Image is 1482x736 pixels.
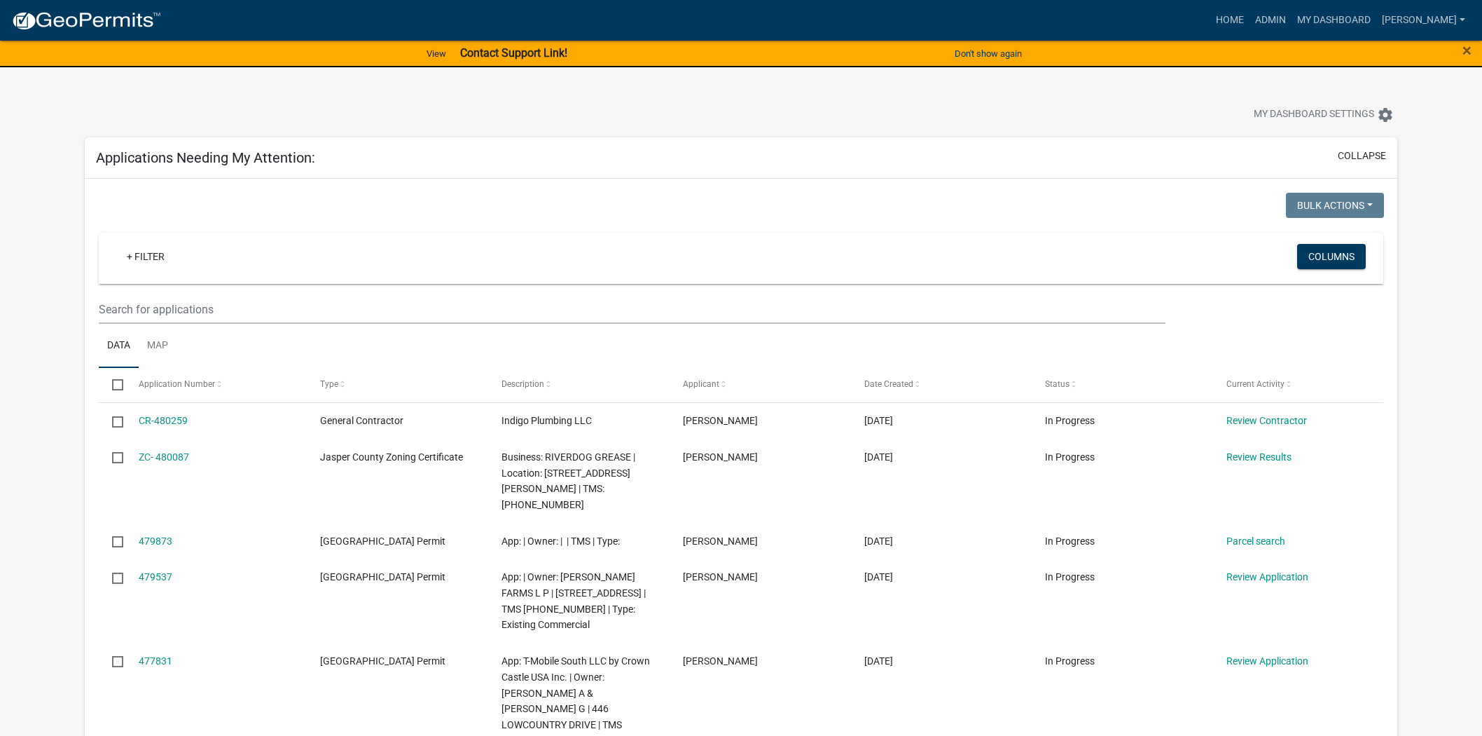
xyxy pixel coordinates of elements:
[683,655,758,667] span: Kyle Johnson
[1213,368,1394,402] datatable-header-cell: Current Activity
[683,536,758,547] span: Ciara Chapman
[139,451,189,463] a: ZC- 480087
[1210,7,1249,34] a: Home
[1242,101,1405,128] button: My Dashboard Settingssettings
[501,415,592,426] span: Indigo Plumbing LLC
[320,451,463,463] span: Jasper County Zoning Certificate
[320,655,445,667] span: Jasper County Building Permit
[850,368,1032,402] datatable-header-cell: Date Created
[139,655,172,667] a: 477831
[501,379,544,389] span: Description
[139,536,172,547] a: 479873
[683,415,758,426] span: Brent Dozeman
[320,379,338,389] span: Type
[864,536,893,547] span: 09/17/2025
[1045,415,1095,426] span: In Progress
[1226,415,1307,426] a: Review Contractor
[501,571,646,630] span: App: | Owner: VOLKERT FARMS L P | 28 RICE POND RD | TMS 080-00-03-085 | Type: Existing Commercial
[320,536,445,547] span: Jasper County Building Permit
[139,415,188,426] a: CR-480259
[683,379,719,389] span: Applicant
[1462,42,1471,59] button: Close
[1045,655,1095,667] span: In Progress
[1462,41,1471,60] span: ×
[1045,451,1095,463] span: In Progress
[125,368,307,402] datatable-header-cell: Application Number
[1297,244,1366,269] button: Columns
[1226,571,1308,582] a: Review Application
[1226,536,1285,547] a: Parcel search
[864,415,893,426] span: 09/18/2025
[116,244,176,269] a: + Filter
[307,368,488,402] datatable-header-cell: Type
[320,571,445,582] span: Jasper County Building Permit
[1045,571,1095,582] span: In Progress
[1286,193,1384,218] button: Bulk Actions
[501,451,635,510] span: Business: RIVERDOG GREASE | Location: 1305 Barnard St #2047 Savannah, Ga 31401 | TMS: 063-24-02-002
[1377,107,1394,123] i: settings
[1226,451,1291,463] a: Review Results
[1226,379,1284,389] span: Current Activity
[1226,655,1308,667] a: Review Application
[460,46,567,60] strong: Contact Support Link!
[864,571,893,582] span: 09/16/2025
[864,451,893,463] span: 09/17/2025
[96,149,315,166] h5: Applications Needing My Attention:
[1338,149,1386,163] button: collapse
[683,451,758,463] span: Philip Watkins
[139,324,176,369] a: Map
[99,324,139,369] a: Data
[320,415,403,426] span: General Contractor
[99,368,125,402] datatable-header-cell: Select
[421,42,452,65] a: View
[864,379,913,389] span: Date Created
[949,42,1027,65] button: Don't show again
[670,368,851,402] datatable-header-cell: Applicant
[139,571,172,582] a: 479537
[683,571,758,582] span: Timothy Patterson
[488,368,670,402] datatable-header-cell: Description
[1249,7,1291,34] a: Admin
[501,536,620,547] span: App: | Owner: | | TMS | Type:
[1045,379,1069,389] span: Status
[1291,7,1376,34] a: My Dashboard
[1032,368,1213,402] datatable-header-cell: Status
[99,295,1166,324] input: Search for applications
[139,379,215,389] span: Application Number
[1376,7,1471,34] a: [PERSON_NAME]
[1254,107,1374,123] span: My Dashboard Settings
[864,655,893,667] span: 09/12/2025
[1045,536,1095,547] span: In Progress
